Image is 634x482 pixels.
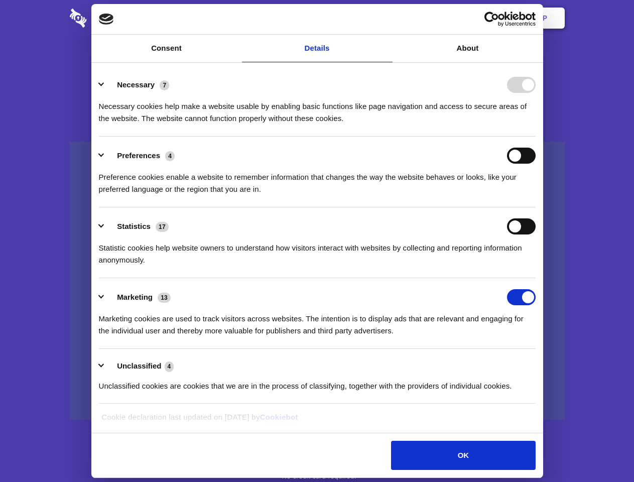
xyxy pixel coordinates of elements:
button: Unclassified (4) [99,360,180,373]
div: Unclassified cookies are cookies that we are in the process of classifying, together with the pro... [99,373,536,392]
span: 7 [160,80,169,90]
a: Contact [407,3,453,34]
button: OK [391,441,535,470]
div: Marketing cookies are used to track visitors across websites. The intention is to display ads tha... [99,305,536,337]
a: Details [242,35,393,62]
span: 13 [158,293,171,303]
div: Preference cookies enable a website to remember information that changes the way the website beha... [99,164,536,195]
button: Preferences (4) [99,148,181,164]
div: Statistic cookies help website owners to understand how visitors interact with websites by collec... [99,234,536,266]
label: Statistics [117,222,151,230]
label: Necessary [117,80,155,89]
span: 4 [165,361,174,372]
h1: Eliminate Slack Data Loss. [70,45,565,81]
div: Cookie declaration last updated on [DATE] by [94,411,540,431]
a: Consent [91,35,242,62]
a: Usercentrics Cookiebot - opens in a new window [448,12,536,27]
img: logo-wordmark-white-trans-d4663122ce5f474addd5e946df7df03e33cb6a1c49d2221995e7729f52c070b2.svg [70,9,156,28]
div: Necessary cookies help make a website usable by enabling basic functions like page navigation and... [99,93,536,125]
a: Wistia video thumbnail [70,142,565,420]
label: Preferences [117,151,160,160]
img: logo [99,14,114,25]
button: Statistics (17) [99,218,175,234]
a: Login [455,3,499,34]
h4: Auto-redaction of sensitive data, encrypted data sharing and self-destructing private chats. Shar... [70,91,565,125]
a: About [393,35,543,62]
a: Cookiebot [260,413,298,421]
label: Marketing [117,293,153,301]
a: Pricing [295,3,338,34]
button: Necessary (7) [99,77,176,93]
span: 17 [156,222,169,232]
button: Marketing (13) [99,289,177,305]
span: 4 [165,151,175,161]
